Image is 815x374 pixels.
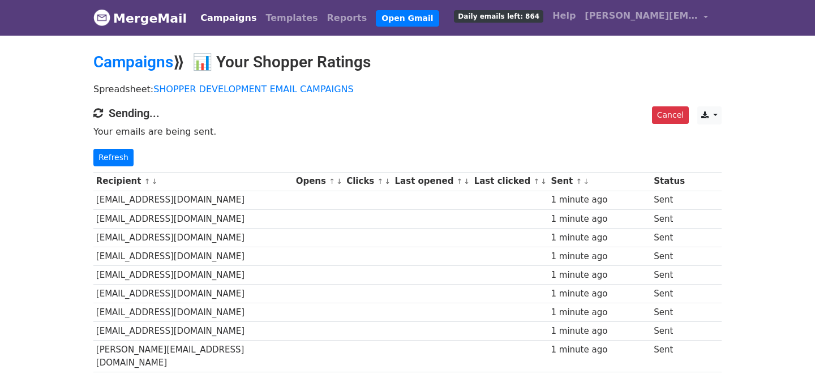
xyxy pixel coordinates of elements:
[376,10,439,27] a: Open Gmail
[384,177,391,186] a: ↓
[93,247,293,265] td: [EMAIL_ADDRESS][DOMAIN_NAME]
[541,177,547,186] a: ↓
[651,341,687,372] td: Sent
[449,5,548,27] a: Daily emails left: 864
[93,83,722,95] p: Spreadsheet:
[651,322,687,341] td: Sent
[551,325,648,338] div: 1 minute ago
[93,228,293,247] td: [EMAIL_ADDRESS][DOMAIN_NAME]
[93,322,293,341] td: [EMAIL_ADDRESS][DOMAIN_NAME]
[93,285,293,303] td: [EMAIL_ADDRESS][DOMAIN_NAME]
[580,5,713,31] a: [PERSON_NAME][EMAIL_ADDRESS][PERSON_NAME][DOMAIN_NAME]
[293,172,344,191] th: Opens
[548,5,580,27] a: Help
[93,9,110,26] img: MergeMail logo
[651,266,687,285] td: Sent
[323,7,372,29] a: Reports
[548,172,651,191] th: Sent
[392,172,471,191] th: Last opened
[93,149,134,166] a: Refresh
[464,177,470,186] a: ↓
[551,194,648,207] div: 1 minute ago
[378,177,384,186] a: ↑
[93,209,293,228] td: [EMAIL_ADDRESS][DOMAIN_NAME]
[153,84,354,94] a: SHOPPER DEVELOPMENT EMAIL CAMPAIGNS
[551,250,648,263] div: 1 minute ago
[651,285,687,303] td: Sent
[454,10,543,23] span: Daily emails left: 864
[93,303,293,322] td: [EMAIL_ADDRESS][DOMAIN_NAME]
[471,172,548,191] th: Last clicked
[651,172,687,191] th: Status
[583,177,589,186] a: ↓
[93,191,293,209] td: [EMAIL_ADDRESS][DOMAIN_NAME]
[651,247,687,265] td: Sent
[551,287,648,300] div: 1 minute ago
[93,53,722,72] h2: ⟫ 📊 Your Shopper Ratings
[551,231,648,244] div: 1 minute ago
[93,266,293,285] td: [EMAIL_ADDRESS][DOMAIN_NAME]
[93,106,722,120] h4: Sending...
[329,177,335,186] a: ↑
[344,172,392,191] th: Clicks
[93,6,187,30] a: MergeMail
[551,343,648,356] div: 1 minute ago
[585,9,698,23] span: [PERSON_NAME][EMAIL_ADDRESS][PERSON_NAME][DOMAIN_NAME]
[196,7,261,29] a: Campaigns
[651,228,687,247] td: Sent
[551,269,648,282] div: 1 minute ago
[151,177,157,186] a: ↓
[336,177,342,186] a: ↓
[652,106,689,124] a: Cancel
[93,53,173,71] a: Campaigns
[651,191,687,209] td: Sent
[533,177,539,186] a: ↑
[144,177,151,186] a: ↑
[576,177,582,186] a: ↑
[551,213,648,226] div: 1 minute ago
[261,7,322,29] a: Templates
[651,303,687,322] td: Sent
[93,341,293,372] td: [PERSON_NAME][EMAIL_ADDRESS][DOMAIN_NAME]
[93,172,293,191] th: Recipient
[651,209,687,228] td: Sent
[551,306,648,319] div: 1 minute ago
[457,177,463,186] a: ↑
[93,126,722,137] p: Your emails are being sent.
